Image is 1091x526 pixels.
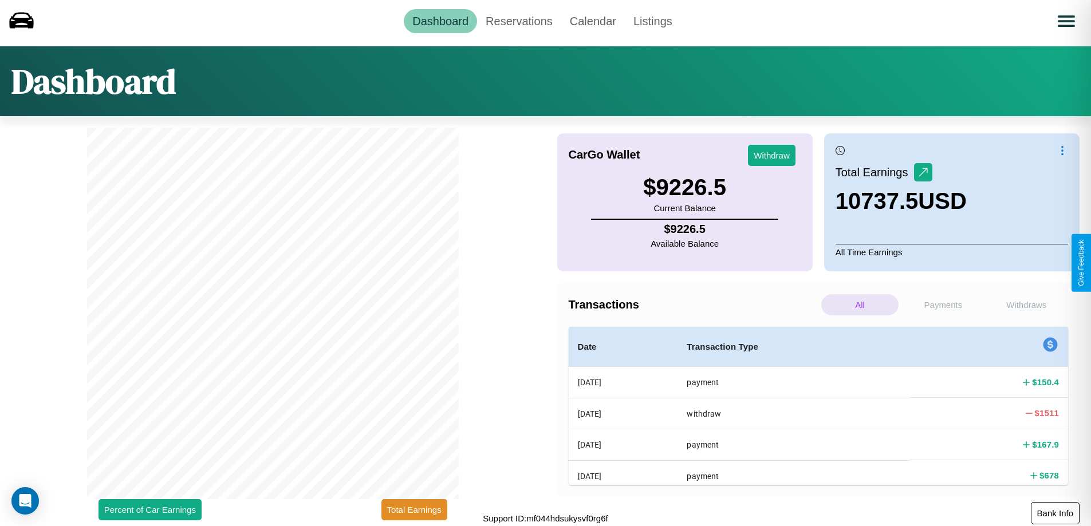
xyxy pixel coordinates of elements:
[651,236,719,251] p: Available Balance
[11,487,39,515] div: Open Intercom Messenger
[1077,240,1085,286] div: Give Feedback
[1031,502,1080,524] button: Bank Info
[11,58,176,105] h1: Dashboard
[404,9,477,33] a: Dashboard
[904,294,982,315] p: Payments
[483,511,608,526] p: Support ID: mf044hdsukysvf0rg6f
[643,175,726,200] h3: $ 9226.5
[569,367,678,398] th: [DATE]
[678,460,909,491] th: payment
[569,298,818,311] h4: Transactions
[1039,469,1059,481] h4: $ 678
[643,200,726,216] p: Current Balance
[678,367,909,398] th: payment
[836,162,914,183] p: Total Earnings
[569,460,678,491] th: [DATE]
[651,223,719,236] h4: $ 9226.5
[1032,438,1059,450] h4: $ 167.9
[988,294,1065,315] p: Withdraws
[836,244,1068,260] p: All Time Earnings
[578,340,669,354] h4: Date
[678,398,909,429] th: withdraw
[477,9,561,33] a: Reservations
[569,398,678,429] th: [DATE]
[381,499,447,520] button: Total Earnings
[561,9,625,33] a: Calendar
[569,429,678,460] th: [DATE]
[1032,376,1059,388] h4: $ 150.4
[821,294,899,315] p: All
[99,499,202,520] button: Percent of Car Earnings
[748,145,795,166] button: Withdraw
[1050,5,1082,37] button: Open menu
[569,148,640,161] h4: CarGo Wallet
[1035,407,1059,419] h4: $ 1511
[836,188,967,214] h3: 10737.5 USD
[687,340,900,354] h4: Transaction Type
[625,9,681,33] a: Listings
[678,429,909,460] th: payment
